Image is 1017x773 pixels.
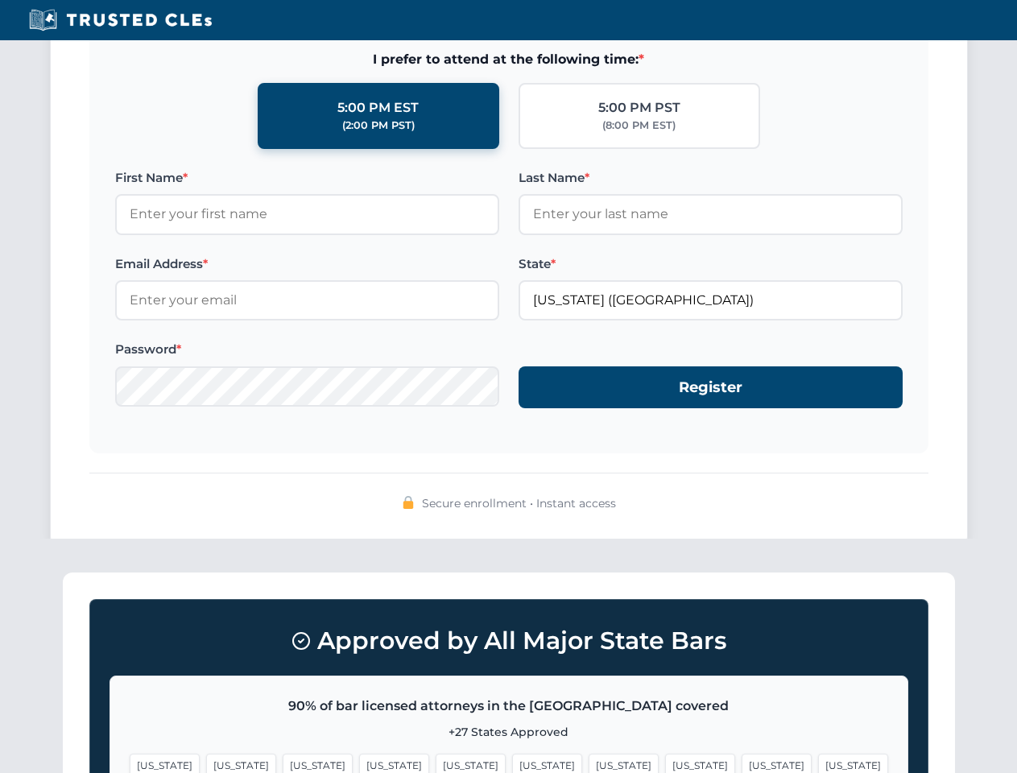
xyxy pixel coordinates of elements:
[519,168,903,188] label: Last Name
[115,254,499,274] label: Email Address
[602,118,676,134] div: (8:00 PM EST)
[402,496,415,509] img: 🔒
[115,49,903,70] span: I prefer to attend at the following time:
[115,280,499,320] input: Enter your email
[519,366,903,409] button: Register
[115,168,499,188] label: First Name
[519,254,903,274] label: State
[130,723,888,741] p: +27 States Approved
[342,118,415,134] div: (2:00 PM PST)
[130,696,888,717] p: 90% of bar licensed attorneys in the [GEOGRAPHIC_DATA] covered
[115,194,499,234] input: Enter your first name
[598,97,680,118] div: 5:00 PM PST
[422,494,616,512] span: Secure enrollment • Instant access
[24,8,217,32] img: Trusted CLEs
[519,194,903,234] input: Enter your last name
[337,97,419,118] div: 5:00 PM EST
[519,280,903,320] input: California (CA)
[110,619,908,663] h3: Approved by All Major State Bars
[115,340,499,359] label: Password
